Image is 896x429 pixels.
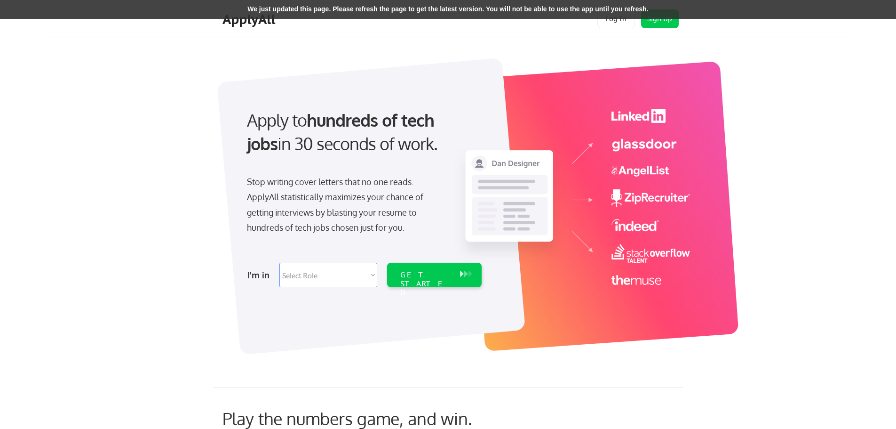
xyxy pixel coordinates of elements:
[247,267,274,283] div: I'm in
[222,408,514,429] div: Play the numbers game, and win.
[641,9,679,28] button: Sign Up
[400,270,451,298] div: GET STARTED
[247,108,478,156] div: Apply to in 30 seconds of work.
[597,9,635,28] button: Log In
[247,109,438,154] strong: hundreds of tech jobs
[222,11,278,27] div: ApplyAll
[247,174,440,235] div: Stop writing cover letters that no one reads. ApplyAll statistically maximizes your chance of get...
